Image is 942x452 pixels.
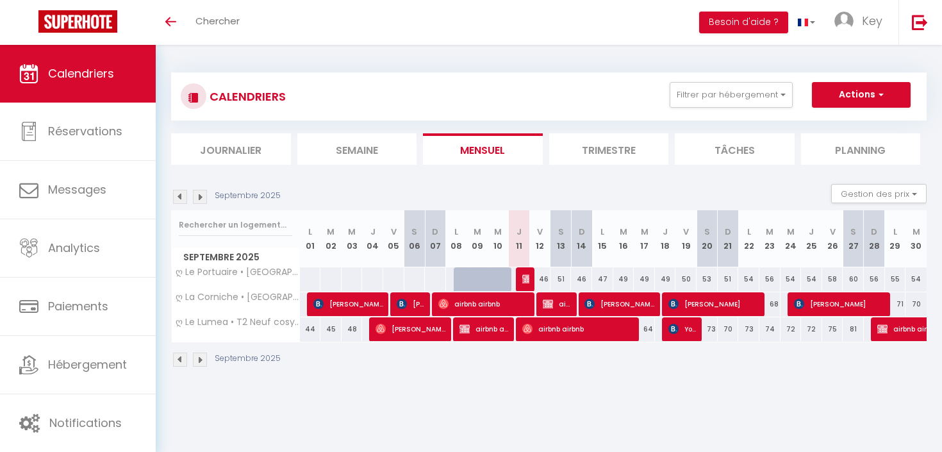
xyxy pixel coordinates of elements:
[49,415,122,431] span: Notifications
[215,353,281,365] p: Septembre 2025
[320,317,342,341] div: 45
[843,317,864,341] div: 81
[812,82,911,108] button: Actions
[327,226,335,238] abbr: M
[655,267,676,291] div: 49
[794,292,886,316] span: [PERSON_NAME]
[885,292,906,316] div: 71
[529,210,550,267] th: 12
[174,317,302,327] span: ღ Le Lumea • T2 Neuf cosy, [GEOGRAPHIC_DATA]
[174,267,302,277] span: ღ Le Portuaire • [GEOGRAPHIC_DATA], [GEOGRAPHIC_DATA]
[446,210,467,267] th: 08
[704,226,710,238] abbr: S
[342,317,363,341] div: 48
[738,267,759,291] div: 54
[675,267,697,291] div: 50
[675,210,697,267] th: 19
[549,133,669,165] li: Trimestre
[432,226,438,238] abbr: D
[781,267,802,291] div: 54
[718,267,739,291] div: 51
[362,210,383,267] th: 04
[787,226,795,238] abbr: M
[579,226,585,238] abbr: D
[718,317,739,341] div: 70
[522,317,635,341] span: airbnb airbnb
[509,210,530,267] th: 11
[391,226,397,238] abbr: V
[48,298,108,314] span: Paiements
[494,226,502,238] abbr: M
[206,82,286,111] h3: CALENDRIERS
[670,82,793,108] button: Filtrer par hébergement
[571,267,592,291] div: 46
[543,292,571,316] span: airbnb airbnb
[871,226,877,238] abbr: D
[342,210,363,267] th: 03
[613,267,634,291] div: 49
[675,133,795,165] li: Tâches
[529,267,550,291] div: 46
[655,210,676,267] th: 18
[613,210,634,267] th: 16
[699,12,788,33] button: Besoin d'aide ?
[48,123,122,139] span: Réservations
[718,210,739,267] th: 21
[641,226,649,238] abbr: M
[383,210,404,267] th: 05
[571,210,592,267] th: 14
[172,248,299,267] span: Septembre 2025
[313,292,384,316] span: [PERSON_NAME]
[822,267,843,291] div: 58
[801,317,822,341] div: 72
[738,210,759,267] th: 22
[801,210,822,267] th: 25
[634,210,655,267] th: 17
[174,292,302,302] span: ღ La Corniche • [GEOGRAPHIC_DATA], [GEOGRAPHIC_DATA] et vue mer
[850,226,856,238] abbr: S
[550,210,572,267] th: 13
[179,213,292,237] input: Rechercher un logement...
[48,181,106,197] span: Messages
[831,184,927,203] button: Gestion des prix
[843,267,864,291] div: 60
[558,226,564,238] abbr: S
[885,210,906,267] th: 29
[171,133,291,165] li: Journalier
[885,267,906,291] div: 55
[48,356,127,372] span: Hébergement
[663,226,668,238] abbr: J
[423,133,543,165] li: Mensuel
[781,317,802,341] div: 72
[300,317,321,341] div: 44
[905,292,927,316] div: 70
[843,210,864,267] th: 27
[697,317,718,341] div: 73
[411,226,417,238] abbr: S
[48,65,114,81] span: Calendriers
[781,210,802,267] th: 24
[592,267,613,291] div: 47
[668,317,697,341] span: Youcef AGAL
[308,226,312,238] abbr: L
[634,317,655,341] div: 64
[697,267,718,291] div: 53
[668,292,760,316] span: [PERSON_NAME]
[488,210,509,267] th: 10
[195,14,240,28] span: Chercher
[725,226,731,238] abbr: D
[297,133,417,165] li: Semaine
[905,267,927,291] div: 54
[38,10,117,33] img: Super Booking
[912,14,928,30] img: logout
[48,240,100,256] span: Analytics
[425,210,446,267] th: 07
[801,133,921,165] li: Planning
[584,292,655,316] span: [PERSON_NAME] Land
[397,292,425,316] span: [PERSON_NAME]
[683,226,689,238] abbr: V
[747,226,751,238] abbr: L
[697,210,718,267] th: 20
[759,267,781,291] div: 56
[830,226,836,238] abbr: V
